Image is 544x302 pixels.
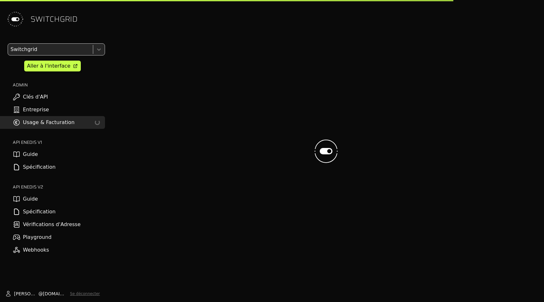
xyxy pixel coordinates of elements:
h2: API ENEDIS v2 [13,184,105,190]
img: Switchgrid Logo [5,9,25,29]
span: [DOMAIN_NAME] [43,291,67,297]
button: Se déconnecter [70,291,100,296]
span: [PERSON_NAME] [14,291,38,297]
h2: ADMIN [13,82,105,88]
span: SWITCHGRID [31,14,78,24]
div: loading [94,120,100,125]
span: @ [38,291,43,297]
div: Aller à l'interface [27,62,70,70]
a: Aller à l'interface [24,61,81,71]
h2: API ENEDIS v1 [13,139,105,145]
